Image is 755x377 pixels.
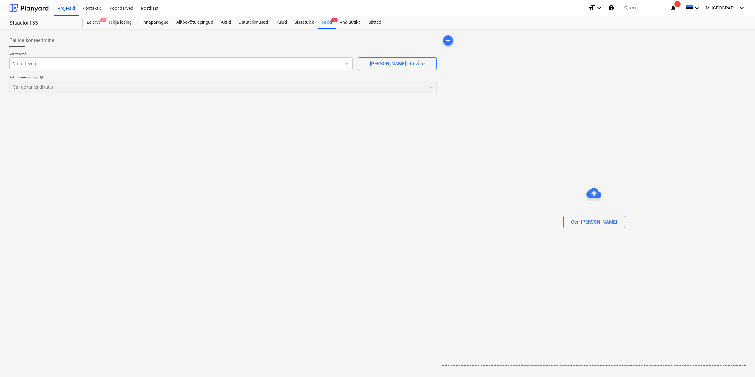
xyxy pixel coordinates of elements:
[595,4,603,12] i: keyboard_arrow_down
[444,37,452,44] span: add
[172,16,217,29] a: Alltöövõtulepingud
[272,16,291,29] a: Kulud
[588,4,595,12] i: format_size
[318,16,336,29] a: Failid2
[331,18,338,22] span: 2
[136,16,172,29] a: Hinnapäringud
[674,1,681,7] span: 1
[358,57,437,70] button: [PERSON_NAME] ettevõte
[442,53,746,366] div: Otsi [PERSON_NAME]
[624,5,629,10] span: search
[670,4,676,12] i: notifications
[621,3,665,13] button: Otsi
[83,16,105,29] a: Eelarve5
[100,18,106,22] span: 5
[105,16,136,29] a: Tellija leping
[318,16,336,29] div: Failid
[370,59,425,68] div: [PERSON_NAME] ettevõte
[365,16,385,29] a: Sätted
[9,52,353,57] p: Vali ettevõte
[563,216,625,228] button: Otsi [PERSON_NAME]
[291,16,318,29] a: Sissetulek
[738,4,746,12] i: keyboard_arrow_down
[336,16,365,29] a: Analüütika
[217,16,235,29] a: Aktid
[38,75,43,79] span: help
[235,16,272,29] a: Ostutellimused
[706,5,737,10] span: M. [GEOGRAPHIC_DATA]
[9,20,75,27] div: Staadioni 83
[9,75,437,79] div: Vali dokumendi tüüp
[693,4,701,12] i: keyboard_arrow_down
[571,218,617,226] div: Otsi [PERSON_NAME]
[83,16,105,29] div: Eelarve
[9,37,54,44] span: Failide konteerimine
[608,4,614,12] i: Abikeskus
